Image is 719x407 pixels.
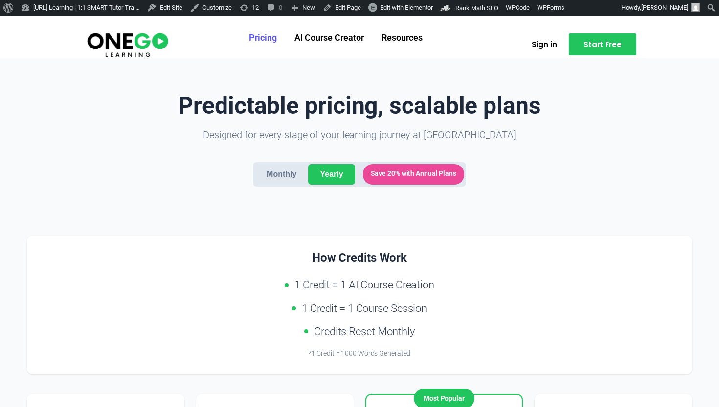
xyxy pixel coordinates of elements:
span: 1 Credit = 1 Course Session [302,300,427,317]
h3: How Credits Work [43,251,676,264]
span: Edit with Elementor [380,4,433,11]
span: Sign in [532,41,557,48]
span: Rank Math SEO [455,4,498,12]
p: Designed for every stage of your learning journey at [GEOGRAPHIC_DATA] [27,127,692,143]
span: Start Free [584,41,622,48]
span: 1 Credit = 1 AI Course Creation [294,276,434,293]
a: AI Course Creator [286,25,373,51]
a: Sign in [520,35,569,54]
div: *1 Credit = 1000 Words Generated [43,348,676,359]
a: Pricing [240,25,286,51]
button: Yearly [308,164,355,185]
h1: Predictable pricing, scalable plans [27,93,692,119]
span: Save 20% with Annual Plans [363,164,464,185]
a: Start Free [569,33,636,55]
span: Credits Reset Monthly [314,323,415,340]
span: [PERSON_NAME] [641,4,688,11]
a: Resources [373,25,431,51]
button: Monthly [255,164,308,185]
